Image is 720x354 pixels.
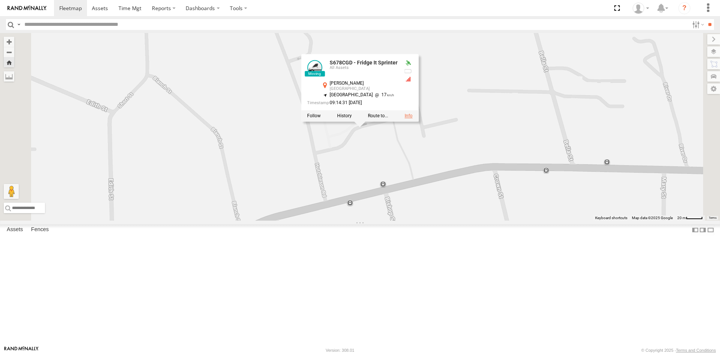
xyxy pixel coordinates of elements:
[403,68,412,74] div: No battery health information received from this device.
[337,113,352,118] label: View Asset History
[403,60,412,66] div: Valid GPS Fix
[641,348,716,353] div: © Copyright 2025 -
[689,19,705,30] label: Search Filter Options
[678,2,690,14] i: ?
[373,92,394,97] span: 17
[7,6,46,11] img: rand-logo.svg
[4,71,14,82] label: Measure
[675,215,705,221] button: Map Scale: 20 m per 41 pixels
[307,100,397,105] div: Date/time of location update
[677,216,686,220] span: 20 m
[27,225,52,235] label: Fences
[405,113,412,118] a: View Asset Details
[691,224,699,235] label: Dock Summary Table to the Left
[368,113,388,118] label: Route To Location
[330,60,397,66] a: S678CGD - Fridge It Sprinter
[330,87,397,91] div: [GEOGRAPHIC_DATA]
[330,81,397,86] div: [PERSON_NAME]
[3,225,27,235] label: Assets
[707,224,714,235] label: Hide Summary Table
[632,216,673,220] span: Map data ©2025 Google
[4,47,14,57] button: Zoom out
[16,19,22,30] label: Search Query
[595,215,627,221] button: Keyboard shortcuts
[307,113,321,118] label: Realtime tracking of Asset
[707,84,720,94] label: Map Settings
[330,92,373,97] span: [GEOGRAPHIC_DATA]
[630,3,652,14] div: Peter Lu
[699,224,706,235] label: Dock Summary Table to the Right
[403,76,412,82] div: GSM Signal = 1
[330,66,397,70] div: All Assets
[4,184,19,199] button: Drag Pegman onto the map to open Street View
[4,347,39,354] a: Visit our Website
[4,37,14,47] button: Zoom in
[709,217,717,220] a: Terms (opens in new tab)
[307,60,322,75] a: View Asset Details
[4,57,14,67] button: Zoom Home
[326,348,354,353] div: Version: 308.01
[676,348,716,353] a: Terms and Conditions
